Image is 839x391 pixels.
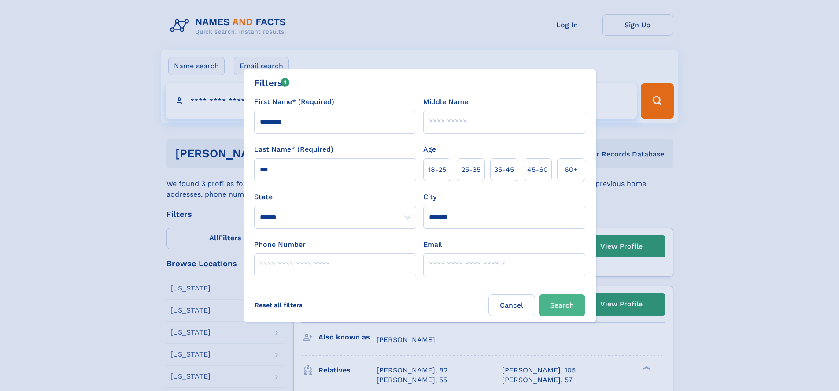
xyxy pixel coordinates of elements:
[249,294,308,316] label: Reset all filters
[423,192,436,202] label: City
[254,144,333,155] label: Last Name* (Required)
[254,76,290,89] div: Filters
[254,192,416,202] label: State
[423,144,436,155] label: Age
[461,164,480,175] span: 25‑35
[254,97,334,107] label: First Name* (Required)
[428,164,446,175] span: 18‑25
[423,239,442,250] label: Email
[488,294,535,316] label: Cancel
[539,294,585,316] button: Search
[254,239,306,250] label: Phone Number
[423,97,468,107] label: Middle Name
[527,164,548,175] span: 45‑60
[494,164,514,175] span: 35‑45
[565,164,578,175] span: 60+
